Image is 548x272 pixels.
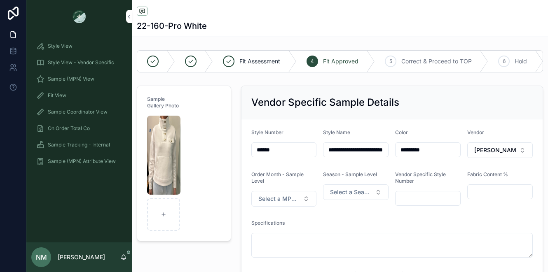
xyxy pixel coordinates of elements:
span: Fit Approved [323,57,358,65]
span: Color [395,129,408,135]
span: 4 [311,58,314,65]
button: Select Button [467,142,533,158]
span: Fit Assessment [239,57,280,65]
p: [PERSON_NAME] [58,253,105,261]
span: Select a MPN LEVEL ORDER MONTH [258,195,300,203]
span: Style View [48,43,73,49]
span: Hold [515,57,527,65]
span: Style Number [251,129,283,135]
a: Sample (MPN) View [31,72,127,86]
a: Style View [31,39,127,53]
span: [PERSON_NAME] [474,146,516,154]
span: Style Name [323,129,350,135]
img: IMG_4327-(2).jpg [147,116,180,195]
span: Sample Coordinator View [48,109,108,115]
a: Sample (MPN) Attribute View [31,154,127,169]
span: 6 [503,58,506,65]
span: 5 [389,58,392,65]
span: Specifications [251,220,285,226]
span: Vendor Specific Style Number [395,171,446,184]
img: App logo [73,10,86,23]
div: scrollable content [26,33,132,179]
a: Sample Coordinator View [31,105,127,119]
span: Sample Tracking - Internal [48,142,110,148]
a: Style View - Vendor Specific [31,55,127,70]
span: Select a Season on MPN Level [330,188,372,196]
a: Sample Tracking - Internal [31,137,127,152]
span: Fabric Content % [467,171,508,177]
span: Vendor [467,129,484,135]
span: Sample Gallery Photo [147,96,179,109]
button: Select Button [251,191,317,207]
span: Order Month - Sample Level [251,171,304,184]
a: Fit View [31,88,127,103]
span: Sample (MPN) Attribute View [48,158,116,165]
h1: 22-160-Pro White [137,20,207,32]
h2: Vendor Specific Sample Details [251,96,399,109]
span: NM [36,252,47,262]
span: Fit View [48,92,66,99]
span: On Order Total Co [48,125,90,132]
a: On Order Total Co [31,121,127,136]
span: Season - Sample Level [323,171,377,177]
span: Sample (MPN) View [48,76,94,82]
span: Style View - Vendor Specific [48,59,114,66]
button: Select Button [323,184,389,200]
span: Correct & Proceed to TOP [401,57,472,65]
